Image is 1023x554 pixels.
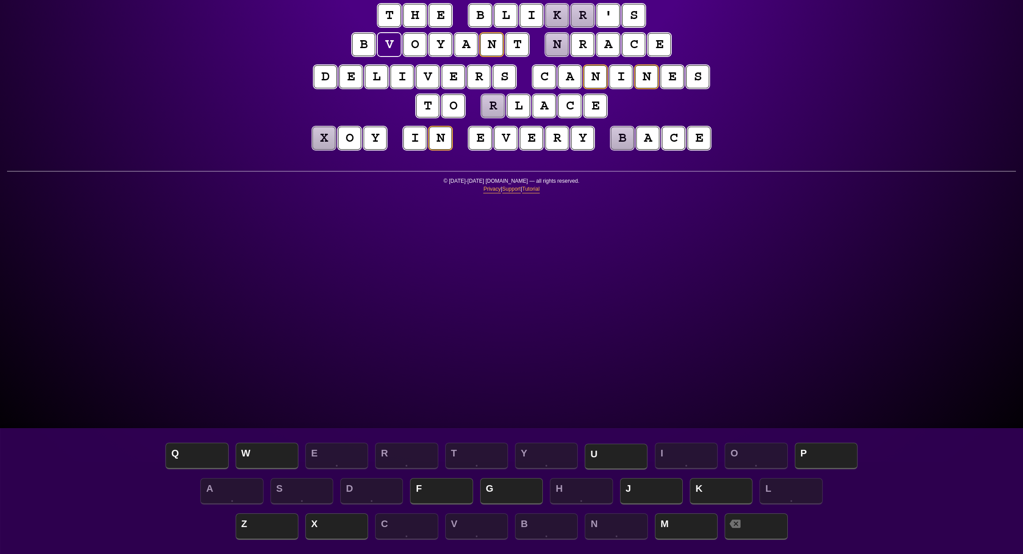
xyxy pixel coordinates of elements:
puzzle-tile: i [519,4,544,28]
span: C [375,513,438,540]
span: X [305,513,368,540]
span: S [271,478,333,505]
puzzle-tile: v [377,32,402,57]
puzzle-tile: b [468,4,493,28]
puzzle-tile: r [467,65,491,89]
puzzle-tile: y [571,126,595,151]
puzzle-tile: o [403,32,427,57]
puzzle-tile: r [481,94,505,118]
puzzle-tile: e [583,94,608,118]
puzzle-tile: i [403,126,427,151]
puzzle-tile: r [545,126,569,151]
puzzle-tile: c [662,126,686,151]
puzzle-tile: e [429,4,453,28]
span: A [200,478,263,505]
span: F [410,478,473,505]
span: E [305,443,368,469]
span: O [725,443,787,469]
puzzle-tile: b [610,126,635,151]
puzzle-tile: c [558,94,582,118]
span: R [375,443,438,469]
puzzle-tile: r [571,32,595,57]
puzzle-tile: v [494,126,518,151]
puzzle-tile: a [454,32,478,57]
puzzle-tile: c [532,65,557,89]
puzzle-tile: v [416,65,440,89]
puzzle-tile: y [363,126,387,151]
span: P [795,443,858,469]
span: Z [236,513,298,540]
puzzle-tile: s [493,65,517,89]
puzzle-tile: o [441,94,466,118]
puzzle-tile: k [545,4,569,28]
span: Q [165,443,228,469]
puzzle-tile: i [609,65,633,89]
span: W [236,443,298,469]
puzzle-tile: a [532,94,557,118]
span: G [480,478,543,505]
puzzle-tile: a [636,126,660,151]
puzzle-tile: s [622,4,646,28]
puzzle-tile: h [403,4,427,28]
puzzle-tile: n [545,32,569,57]
span: M [655,513,718,540]
span: H [550,478,613,505]
puzzle-tile: i [390,65,414,89]
span: T [445,443,508,469]
puzzle-tile: e [441,65,466,89]
span: K [690,478,752,505]
span: D [340,478,403,505]
puzzle-tile: e [339,65,363,89]
a: Support [502,185,521,193]
puzzle-tile: e [660,65,685,89]
puzzle-tile: y [429,32,453,57]
span: Y [515,443,578,469]
a: Tutorial [522,185,540,193]
a: Privacy [483,185,500,193]
span: V [445,513,508,540]
span: I [655,443,718,469]
puzzle-tile: e [647,32,672,57]
span: U [585,444,647,470]
puzzle-tile: e [519,126,544,151]
puzzle-tile: d [313,65,338,89]
puzzle-tile: e [687,126,711,151]
span: J [620,478,683,505]
puzzle-tile: x [312,126,336,151]
puzzle-tile: c [622,32,646,57]
span: N [585,513,647,540]
puzzle-tile: t [505,32,530,57]
puzzle-tile: l [494,4,518,28]
puzzle-tile: t [416,94,440,118]
puzzle-tile: a [596,32,621,57]
puzzle-tile: b [352,32,376,57]
span: L [760,478,822,505]
puzzle-tile: e [468,126,493,151]
puzzle-tile: o [338,126,362,151]
puzzle-tile: l [365,65,389,89]
puzzle-tile: a [558,65,582,89]
puzzle-tile: ' [596,4,621,28]
p: © [DATE]-[DATE] [DOMAIN_NAME] — all rights reserved. | | [7,177,1016,199]
puzzle-tile: t [377,4,402,28]
span: B [515,513,578,540]
puzzle-tile: l [507,94,531,118]
puzzle-tile: s [686,65,710,89]
puzzle-tile: r [571,4,595,28]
